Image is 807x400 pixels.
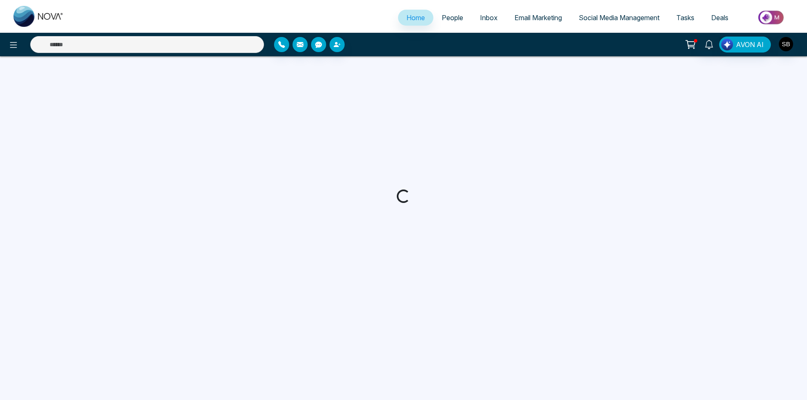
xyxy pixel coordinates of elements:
[736,39,764,50] span: AVON AI
[719,37,771,53] button: AVON AI
[480,13,498,22] span: Inbox
[711,13,728,22] span: Deals
[514,13,562,22] span: Email Marketing
[703,10,737,26] a: Deals
[779,37,793,51] img: User Avatar
[13,6,64,27] img: Nova CRM Logo
[433,10,472,26] a: People
[506,10,570,26] a: Email Marketing
[579,13,659,22] span: Social Media Management
[668,10,703,26] a: Tasks
[676,13,694,22] span: Tasks
[406,13,425,22] span: Home
[472,10,506,26] a: Inbox
[442,13,463,22] span: People
[398,10,433,26] a: Home
[570,10,668,26] a: Social Media Management
[741,8,802,27] img: Market-place.gif
[721,39,733,50] img: Lead Flow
